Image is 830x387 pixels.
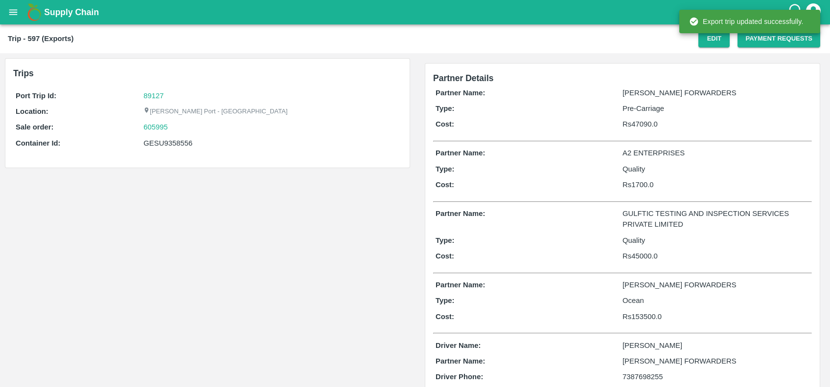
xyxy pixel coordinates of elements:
[44,7,99,17] b: Supply Chain
[622,356,809,366] p: [PERSON_NAME] FORWARDERS
[622,148,809,158] p: A2 ENTERPRISES
[143,122,168,132] a: 605995
[13,68,34,78] b: Trips
[436,236,455,244] b: Type:
[622,87,809,98] p: [PERSON_NAME] FORWARDERS
[16,139,61,147] b: Container Id:
[436,120,454,128] b: Cost:
[622,279,809,290] p: [PERSON_NAME] FORWARDERS
[436,105,455,112] b: Type:
[433,73,494,83] span: Partner Details
[16,123,54,131] b: Sale order:
[44,5,787,19] a: Supply Chain
[698,30,730,47] button: Edit
[436,313,454,321] b: Cost:
[436,149,485,157] b: Partner Name:
[622,119,809,129] p: Rs 47090.0
[622,340,809,351] p: [PERSON_NAME]
[738,30,820,47] button: Payment Requests
[622,235,809,246] p: Quality
[436,342,481,349] b: Driver Name:
[24,2,44,22] img: logo
[622,179,809,190] p: Rs 1700.0
[143,138,399,149] div: GESU9358556
[436,181,454,189] b: Cost:
[143,92,163,100] a: 89127
[436,373,483,381] b: Driver Phone:
[436,281,485,289] b: Partner Name:
[8,35,73,43] b: Trip - 597 (Exports)
[143,107,287,116] p: [PERSON_NAME] Port - [GEOGRAPHIC_DATA]
[805,2,822,22] div: account of current user
[787,3,805,21] div: customer-support
[622,208,809,230] p: GULFTIC TESTING AND INSPECTION SERVICES PRIVATE LIMITED
[689,13,803,30] div: Export trip updated successfully.
[622,164,809,174] p: Quality
[622,103,809,114] p: Pre-Carriage
[622,311,809,322] p: Rs 153500.0
[436,252,454,260] b: Cost:
[436,89,485,97] b: Partner Name:
[436,297,455,304] b: Type:
[16,92,56,100] b: Port Trip Id:
[622,371,809,382] p: 7387698255
[622,295,809,306] p: Ocean
[16,107,48,115] b: Location:
[436,210,485,217] b: Partner Name:
[622,251,809,261] p: Rs 45000.0
[436,357,485,365] b: Partner Name:
[2,1,24,23] button: open drawer
[436,165,455,173] b: Type:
